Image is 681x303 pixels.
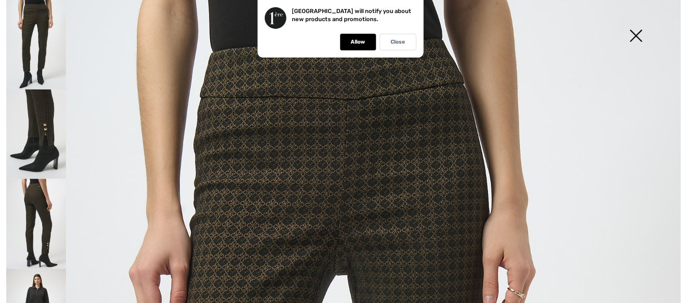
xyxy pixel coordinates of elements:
img: X [614,13,659,60]
img: Slim Formal Geometric Trousers Style 254078. 2 [6,89,66,179]
p: Allow [351,39,365,45]
p: [GEOGRAPHIC_DATA] will notify you about new products and promotions. [292,8,412,22]
p: Close [391,39,405,45]
img: Slim Formal Geometric Trousers Style 254078. 3 [6,179,66,268]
